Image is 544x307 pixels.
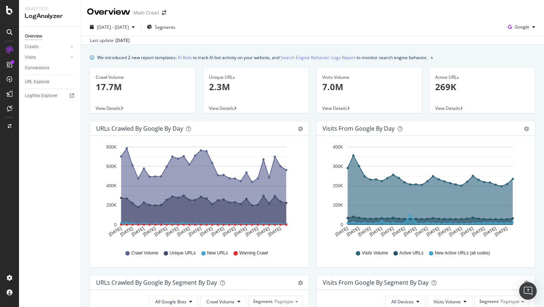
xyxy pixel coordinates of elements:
[334,226,349,237] text: [DATE]
[256,226,271,237] text: [DATE]
[178,54,192,61] a: AI Bots
[90,54,535,61] div: info banner
[437,226,451,237] text: [DATE]
[155,24,175,30] span: Segments
[25,43,38,51] div: Crawls
[25,54,68,61] a: Visits
[429,52,435,63] button: close banner
[322,81,416,93] p: 7.0M
[368,226,383,237] text: [DATE]
[524,126,529,131] div: gear
[435,74,529,81] div: Active URLs
[25,78,50,86] div: URL Explorer
[25,64,76,72] a: Conversions
[114,222,117,227] text: 0
[380,226,395,237] text: [DATE]
[494,226,508,237] text: [DATE]
[206,299,235,305] span: Crawl Volume
[96,125,183,132] div: URLs Crawled by Google by day
[25,92,57,100] div: Logfiles Explorer
[323,142,529,243] svg: A chart.
[153,226,168,237] text: [DATE]
[162,10,166,15] div: arrow-right-arrow-left
[106,203,117,208] text: 200K
[25,54,36,61] div: Visits
[425,226,440,237] text: [DATE]
[131,250,158,256] span: Crawl Volume
[209,81,303,93] p: 2.3M
[281,54,355,61] a: Search Engine Behavior: Logs Report
[233,226,248,237] text: [DATE]
[97,54,428,61] div: We introduced 2 new report templates: to track AI bot activity on your website, and to monitor se...
[362,250,388,256] span: Visits Volume
[322,74,416,81] div: Visits Volume
[119,226,134,237] text: [DATE]
[332,145,343,150] text: 400K
[222,226,236,237] text: [DATE]
[341,222,343,227] text: 0
[322,105,347,111] span: View Details
[332,164,343,169] text: 300K
[96,142,303,243] svg: A chart.
[323,125,395,132] div: Visits from Google by day
[482,226,497,237] text: [DATE]
[505,21,538,33] button: Google
[274,298,293,304] span: Pagetype
[244,226,259,237] text: [DATE]
[199,226,214,237] text: [DATE]
[209,105,234,111] span: View Details
[96,74,190,81] div: Crawl Volume
[479,298,499,304] span: Segment
[239,250,268,256] span: Warning Crawl
[332,183,343,188] text: 200K
[403,226,417,237] text: [DATE]
[144,21,178,33] button: Segments
[323,279,429,286] div: Visits from Google By Segment By Day
[210,226,225,237] text: [DATE]
[87,6,130,18] div: Overview
[501,298,520,304] span: Pagetype
[515,24,529,30] span: Google
[391,226,406,237] text: [DATE]
[25,43,68,51] a: Crawls
[96,81,190,93] p: 17.7M
[298,280,303,285] div: gear
[106,164,117,169] text: 600K
[25,12,75,20] div: LogAnalyzer
[524,280,529,285] div: gear
[25,92,76,100] a: Logfiles Explorer
[108,226,122,237] text: [DATE]
[90,37,130,44] div: Last update
[115,37,130,44] div: [DATE]
[133,9,159,16] div: Main Crawl
[25,6,75,12] div: Analytics
[165,226,179,237] text: [DATE]
[460,226,474,237] text: [DATE]
[131,226,145,237] text: [DATE]
[106,183,117,188] text: 400K
[298,126,303,131] div: gear
[87,21,138,33] button: [DATE] - [DATE]
[142,226,157,237] text: [DATE]
[25,64,49,72] div: Conversions
[25,32,42,40] div: Overview
[96,105,121,111] span: View Details
[399,250,423,256] span: Active URLs
[25,32,76,40] a: Overview
[267,226,282,237] text: [DATE]
[391,299,414,305] span: All Devices
[414,226,429,237] text: [DATE]
[357,226,372,237] text: [DATE]
[253,298,273,304] span: Segment
[209,74,303,81] div: Unique URLs
[471,226,486,237] text: [DATE]
[188,226,202,237] text: [DATE]
[346,226,360,237] text: [DATE]
[97,24,129,30] span: [DATE] - [DATE]
[448,226,463,237] text: [DATE]
[519,282,537,300] div: Open Intercom Messenger
[25,78,76,86] a: URL Explorer
[170,250,195,256] span: Unique URLs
